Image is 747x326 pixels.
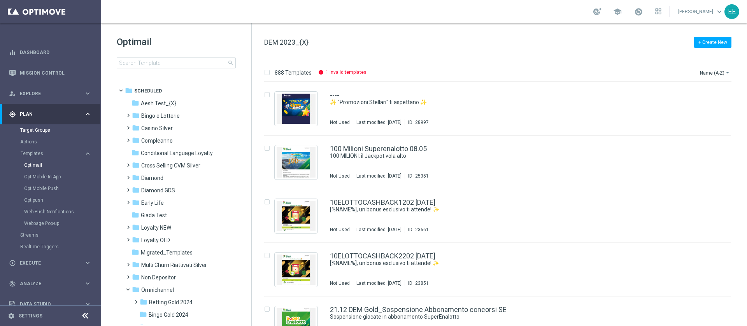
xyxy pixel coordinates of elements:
[9,90,16,97] i: person_search
[318,70,324,75] i: info
[415,280,429,286] div: 23851
[20,241,100,253] div: Realtime Triggers
[149,311,188,318] span: Bingo Gold 2024
[330,206,698,213] div: [%NAME%], un bonus esclusivo ti attende! ✨
[132,186,140,194] i: folder
[353,119,405,126] div: Last modified: [DATE]
[125,87,133,94] i: folder
[330,99,698,106] div: ✨ "Promozioni Stellari" ti aspettano ✨
[20,112,84,117] span: Plan
[132,124,140,132] i: folder
[9,42,91,63] div: Dashboard
[134,87,162,94] span: Scheduled
[20,244,81,250] a: Realtime Triggers
[24,209,81,215] a: Web Push Notifications
[9,49,92,56] button: equalizer Dashboard
[20,136,100,148] div: Actions
[9,280,16,287] i: track_changes
[20,91,84,96] span: Explore
[330,152,680,160] a: 100 MILIONI: il Jackpot vola alto
[9,70,92,76] button: Mission Control
[24,206,100,218] div: Web Push Notifications
[132,99,139,107] i: folder
[330,119,350,126] div: Not Used
[9,280,84,287] div: Analyze
[9,260,84,267] div: Execute
[9,301,84,308] div: Data Studio
[84,110,91,118] i: keyboard_arrow_right
[117,58,236,68] input: Search Template
[132,248,139,256] i: folder
[84,90,91,97] i: keyboard_arrow_right
[715,7,724,16] span: keyboard_arrow_down
[353,227,405,233] div: Last modified: [DATE]
[9,111,92,117] button: gps_fixed Plan keyboard_arrow_right
[20,261,84,265] span: Execute
[20,139,81,145] a: Actions
[330,313,698,321] div: Sospensione giocate in abbonamento SuperEnalotto
[20,150,92,157] div: Templates keyboard_arrow_right
[132,161,140,169] i: folder
[139,310,147,318] i: folder
[141,162,200,169] span: Cross Selling CVM Silver
[256,189,745,243] div: Press SPACE to select this row.
[20,302,84,307] span: Data Studio
[24,220,81,227] a: Webpage Pop-up
[330,206,680,213] a: [%NAME%], un bonus esclusivo ti attende! ✨
[724,70,731,76] i: arrow_drop_down
[84,300,91,308] i: keyboard_arrow_right
[141,261,207,268] span: Multi Churn Riattivati Silver
[330,173,350,179] div: Not Used
[277,255,316,285] img: 23851.jpeg
[20,124,100,136] div: Target Groups
[8,312,15,319] i: settings
[724,4,739,19] div: EE
[228,60,234,66] span: search
[9,90,84,97] div: Explore
[141,212,167,219] span: Giada Test
[21,151,84,156] div: Templates
[330,199,435,206] a: 10ELOTTOCASHBACK1202 [DATE]
[141,125,173,132] span: Casino Silver
[141,249,193,256] span: Migrated_Templates
[405,280,429,286] div: ID:
[353,173,405,179] div: Last modified: [DATE]
[141,137,173,144] span: Compleanno
[330,313,680,321] a: Sospensione giocate in abbonamento SuperEnalotto
[694,37,731,48] button: + Create New
[24,159,100,171] div: Optimail
[132,149,139,157] i: folder
[132,286,140,293] i: folder
[9,111,16,118] i: gps_fixed
[132,136,140,144] i: folder
[405,119,429,126] div: ID:
[330,253,435,260] a: 10ELOTTOCASHBACK2202 [DATE]
[24,162,81,168] a: Optimail
[141,286,174,293] span: Omnichannel
[20,232,81,238] a: Streams
[21,151,76,156] span: Templates
[405,227,429,233] div: ID:
[353,280,405,286] div: Last modified: [DATE]
[117,36,236,48] h1: Optimail
[256,136,745,189] div: Press SPACE to select this row.
[613,7,622,16] span: school
[277,94,316,124] img: 28997.jpeg
[132,211,139,219] i: folder
[699,68,731,77] button: Name (A-Z)arrow_drop_down
[141,224,171,231] span: Loyalty NEW
[326,69,366,75] p: 1 invalid templates
[141,174,163,181] span: Diamond
[20,63,91,83] a: Mission Control
[415,119,429,126] div: 28997
[330,99,680,106] a: ✨ "Promozioni Stellari" ti aspettano ✨
[141,187,175,194] span: Diamond GDS
[256,243,745,296] div: Press SPACE to select this row.
[141,199,164,206] span: Early Life
[275,69,312,76] p: 888 Templates
[84,150,91,157] i: keyboard_arrow_right
[141,150,213,157] span: Conditional Language Loyalty
[132,273,140,281] i: folder
[132,261,140,268] i: folder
